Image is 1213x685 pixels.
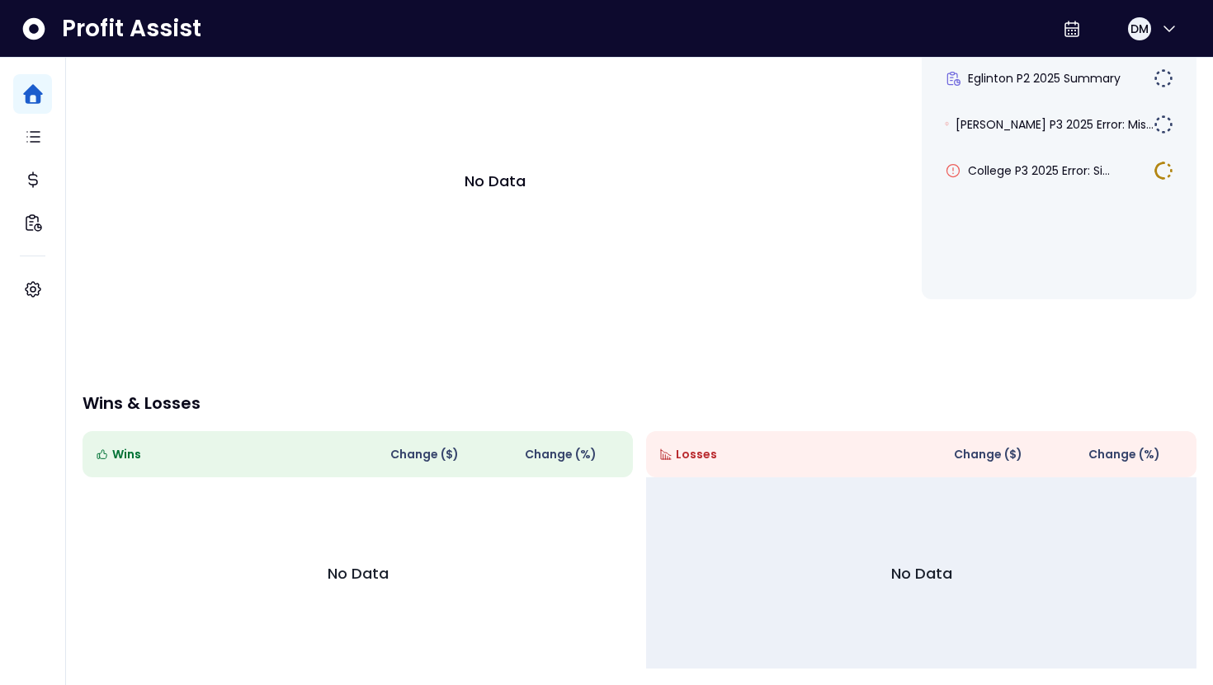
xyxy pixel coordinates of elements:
img: Not yet Started [1154,115,1173,134]
span: Profit Assist [62,14,201,44]
span: Change (%) [525,446,597,463]
span: College P3 2025 Error: Si... [968,162,1110,179]
img: Not yet Started [1154,68,1173,88]
span: [PERSON_NAME] P3 2025 Error: Mis... [956,116,1154,133]
span: Change ( $ ) [390,446,459,463]
p: No Data [891,562,952,584]
p: No Data [465,170,526,192]
span: Change (%) [1088,446,1160,463]
span: DM [1130,21,1149,37]
img: In Progress [1154,161,1173,181]
span: Losses [676,446,717,463]
span: Change ( $ ) [954,446,1022,463]
span: Wins [112,446,141,463]
p: Wins & Losses [83,395,1196,411]
span: Eglinton P2 2025 Summary [968,70,1121,87]
p: No Data [328,562,389,584]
